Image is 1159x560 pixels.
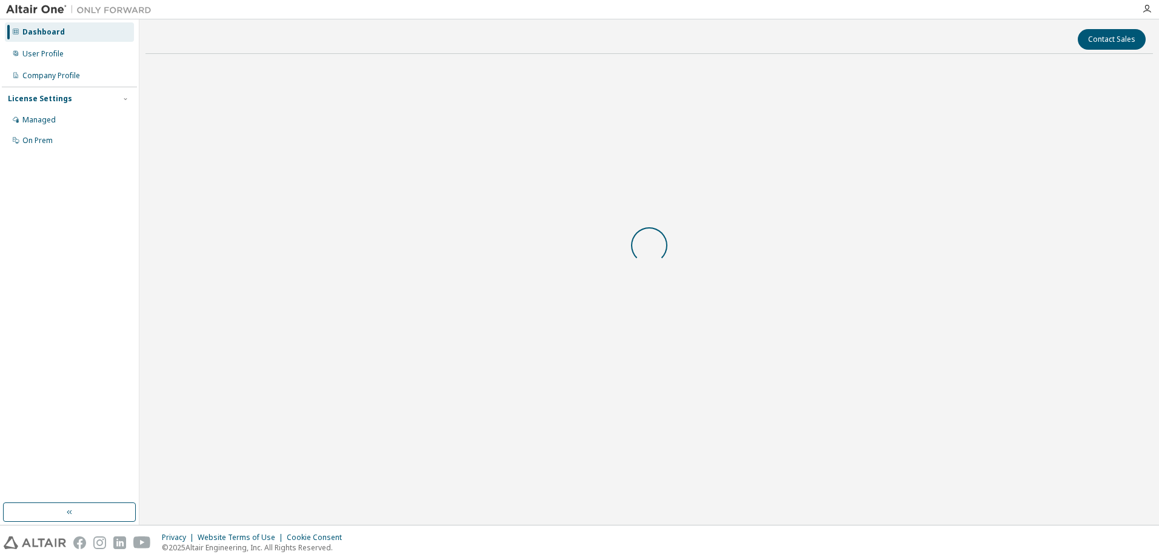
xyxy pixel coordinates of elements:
div: Website Terms of Use [198,533,287,542]
img: instagram.svg [93,536,106,549]
img: youtube.svg [133,536,151,549]
img: altair_logo.svg [4,536,66,549]
div: User Profile [22,49,64,59]
img: facebook.svg [73,536,86,549]
div: Managed [22,115,56,125]
div: Cookie Consent [287,533,349,542]
button: Contact Sales [1078,29,1146,50]
div: Company Profile [22,71,80,81]
div: Dashboard [22,27,65,37]
div: On Prem [22,136,53,145]
p: © 2025 Altair Engineering, Inc. All Rights Reserved. [162,542,349,553]
div: License Settings [8,94,72,104]
img: linkedin.svg [113,536,126,549]
div: Privacy [162,533,198,542]
img: Altair One [6,4,158,16]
